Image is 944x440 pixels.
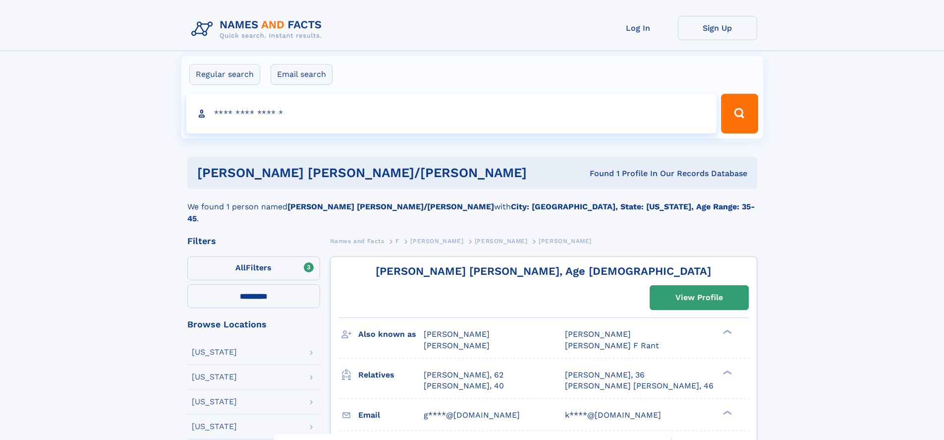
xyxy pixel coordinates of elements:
span: All [235,263,246,272]
a: Sign Up [678,16,757,40]
a: Names and Facts [330,235,385,247]
span: [PERSON_NAME] [410,238,463,245]
div: [US_STATE] [192,423,237,431]
button: Search Button [721,94,758,133]
h3: Relatives [358,367,424,383]
div: We found 1 person named with . [187,189,757,225]
span: [PERSON_NAME] [424,329,490,339]
div: Found 1 Profile In Our Records Database [558,168,747,179]
div: [US_STATE] [192,398,237,406]
b: City: [GEOGRAPHIC_DATA], State: [US_STATE], Age Range: 35-45 [187,202,755,223]
div: ❯ [721,409,732,416]
div: ❯ [721,369,732,376]
span: F [395,238,399,245]
span: [PERSON_NAME] [424,341,490,350]
div: Browse Locations [187,320,320,329]
div: [US_STATE] [192,348,237,356]
a: [PERSON_NAME], 36 [565,370,645,380]
h3: Email [358,407,424,424]
div: View Profile [675,286,723,309]
a: [PERSON_NAME] [475,235,528,247]
b: [PERSON_NAME] [PERSON_NAME]/[PERSON_NAME] [287,202,494,211]
span: [PERSON_NAME] F Rant [565,341,659,350]
div: [US_STATE] [192,373,237,381]
h3: Also known as [358,326,424,343]
label: Email search [271,64,333,85]
input: search input [186,94,717,133]
span: [PERSON_NAME] [539,238,592,245]
a: [PERSON_NAME] [PERSON_NAME], 46 [565,380,714,391]
a: [PERSON_NAME], 40 [424,380,504,391]
div: ❯ [721,329,732,335]
label: Filters [187,256,320,280]
img: Logo Names and Facts [187,16,330,43]
div: Filters [187,237,320,246]
span: [PERSON_NAME] [565,329,631,339]
span: [PERSON_NAME] [475,238,528,245]
a: F [395,235,399,247]
a: Log In [599,16,678,40]
a: [PERSON_NAME] [410,235,463,247]
a: View Profile [650,286,748,310]
label: Regular search [189,64,260,85]
h1: [PERSON_NAME] [PERSON_NAME]/[PERSON_NAME] [197,167,558,179]
a: [PERSON_NAME], 62 [424,370,503,380]
a: [PERSON_NAME] [PERSON_NAME], Age [DEMOGRAPHIC_DATA] [376,265,711,277]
